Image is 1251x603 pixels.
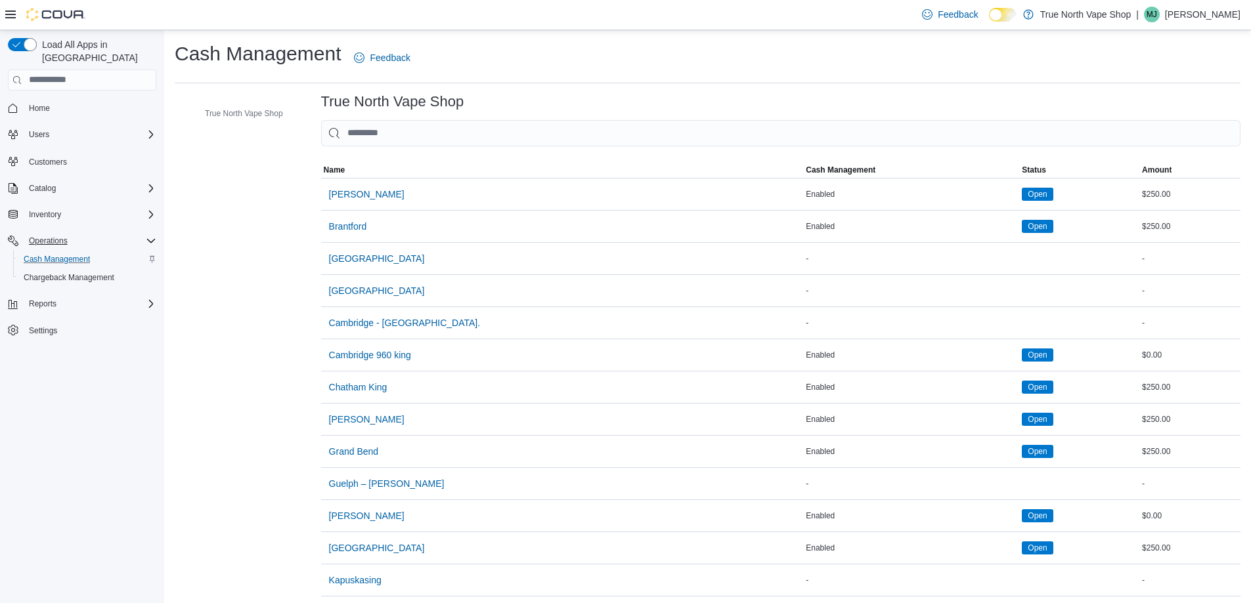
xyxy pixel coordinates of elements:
div: Enabled [803,411,1019,427]
span: [PERSON_NAME] [329,509,405,522]
span: Cash Management [24,254,90,264]
div: $250.00 [1139,540,1240,556]
span: Feedback [370,51,410,64]
button: Reports [3,295,162,313]
h3: True North Vape Shop [321,94,464,110]
button: Cambridge - [GEOGRAPHIC_DATA]. [324,310,486,336]
div: Enabled [803,186,1019,202]
span: Chatham King [329,381,387,394]
div: $250.00 [1139,444,1240,459]
span: [GEOGRAPHIC_DATA] [329,252,425,265]
span: Home [29,103,50,114]
div: - [1139,572,1240,588]
a: Chargeback Management [18,270,120,285]
span: Settings [24,322,156,339]
span: Open [1022,381,1053,394]
button: [PERSON_NAME] [324,181,410,207]
div: Enabled [803,444,1019,459]
span: Open [1028,446,1047,457]
button: Catalog [24,180,61,196]
span: Reports [24,296,156,312]
button: [GEOGRAPHIC_DATA] [324,278,430,304]
div: Enabled [803,540,1019,556]
div: Enabled [803,379,1019,395]
span: [GEOGRAPHIC_DATA] [329,284,425,297]
span: Chargeback Management [18,270,156,285]
button: Cash Management [13,250,162,268]
div: - [803,315,1019,331]
input: This is a search bar. As you type, the results lower in the page will automatically filter. [321,120,1240,146]
span: Open [1028,413,1047,425]
button: Name [321,162,804,178]
div: $250.00 [1139,379,1240,395]
span: [PERSON_NAME] [329,413,405,426]
span: Reports [29,299,56,309]
span: Grand Bend [329,445,379,458]
button: Operations [24,233,73,249]
button: Kapuskasing [324,567,387,593]
span: Open [1028,510,1047,522]
span: Cash Management [806,165,875,175]
span: Open [1028,381,1047,393]
span: [PERSON_NAME] [329,188,405,201]
p: [PERSON_NAME] [1165,7,1240,22]
button: Operations [3,232,162,250]
span: True North Vape Shop [205,108,283,119]
button: Home [3,98,162,117]
button: [PERSON_NAME] [324,503,410,529]
div: - [1139,251,1240,266]
button: Chatham King [324,374,393,400]
div: - [803,572,1019,588]
a: Feedback [917,1,983,28]
span: Cambridge 960 king [329,348,411,362]
span: Users [24,127,156,142]
span: Customers [24,153,156,169]
span: Open [1028,349,1047,361]
button: Inventory [3,205,162,224]
div: - [803,251,1019,266]
a: Home [24,100,55,116]
span: Feedback [938,8,978,21]
span: Open [1028,188,1047,200]
button: Settings [3,321,162,340]
div: $0.00 [1139,347,1240,363]
button: [GEOGRAPHIC_DATA] [324,245,430,272]
input: Dark Mode [989,8,1017,22]
span: Catalog [24,180,156,196]
button: Inventory [24,207,66,222]
nav: Complex example [8,93,156,374]
button: Users [3,125,162,144]
div: Enabled [803,218,1019,234]
button: True North Vape Shop [187,106,288,121]
button: Amount [1139,162,1240,178]
button: Brantford [324,213,372,239]
span: Catalog [29,183,56,194]
button: Cash Management [803,162,1019,178]
span: Users [29,129,49,140]
a: Cash Management [18,251,95,267]
button: Reports [24,296,62,312]
span: Operations [29,236,68,246]
span: Open [1022,188,1053,201]
span: Status [1022,165,1046,175]
span: Open [1022,509,1053,522]
span: Kapuskasing [329,573,382,587]
div: - [803,283,1019,299]
span: Inventory [24,207,156,222]
button: Grand Bend [324,438,384,465]
span: Cash Management [18,251,156,267]
span: Guelph – [PERSON_NAME] [329,477,445,490]
div: $250.00 [1139,411,1240,427]
h1: Cash Management [175,41,341,67]
span: Chargeback Management [24,272,114,283]
span: Settings [29,325,57,336]
div: - [1139,283,1240,299]
span: Brantford [329,220,367,233]
div: - [1139,315,1240,331]
span: Open [1028,220,1047,232]
button: [GEOGRAPHIC_DATA] [324,535,430,561]
p: | [1136,7,1139,22]
span: Open [1022,445,1053,458]
p: True North Vape Shop [1040,7,1131,22]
